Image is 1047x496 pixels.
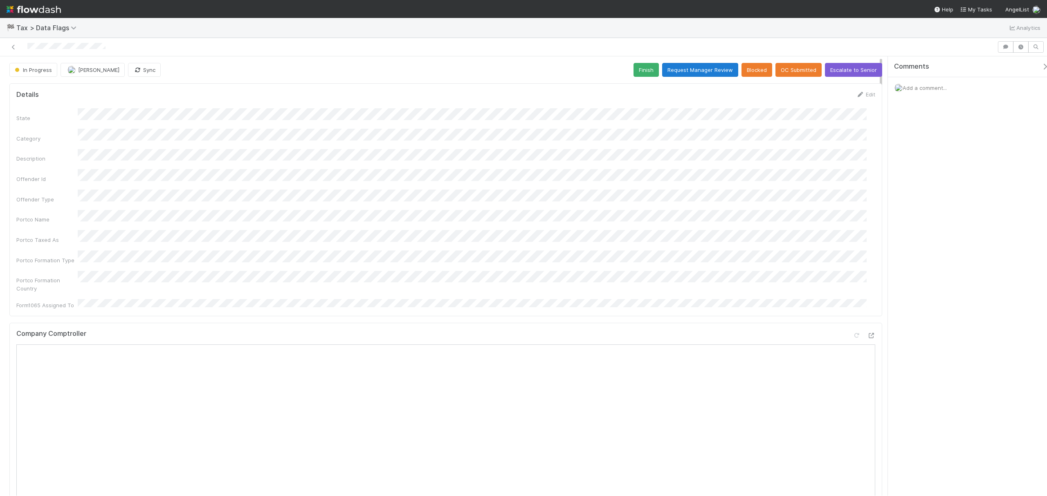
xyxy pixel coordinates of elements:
[894,63,929,71] span: Comments
[128,63,161,77] button: Sync
[903,85,947,91] span: Add a comment...
[78,67,119,73] span: [PERSON_NAME]
[960,6,992,13] span: My Tasks
[16,301,78,309] div: Form1065 Assigned To
[61,63,125,77] button: [PERSON_NAME]
[16,256,78,264] div: Portco Formation Type
[16,154,78,163] div: Description
[634,63,659,77] button: Finish
[67,66,76,74] img: avatar_d45d11ee-0024-4901-936f-9df0a9cc3b4e.png
[7,2,61,16] img: logo-inverted-e16ddd16eac7371096b0.svg
[16,276,78,293] div: Portco Formation Country
[16,134,78,143] div: Category
[7,24,15,31] span: 🏁
[856,91,875,98] a: Edit
[16,195,78,203] div: Offender Type
[741,63,772,77] button: Blocked
[934,5,953,13] div: Help
[775,63,822,77] button: OC Submitted
[16,114,78,122] div: State
[662,63,738,77] button: Request Manager Review
[960,5,992,13] a: My Tasks
[16,24,81,32] span: Tax > Data Flags
[1032,6,1040,14] img: avatar_bc42736a-3f00-4d10-a11d-d22e63cdc729.png
[825,63,882,77] button: Escalate to Senior
[16,236,78,244] div: Portco Taxed As
[1005,6,1029,13] span: AngelList
[16,175,78,183] div: Offender Id
[16,91,39,99] h5: Details
[16,215,78,223] div: Portco Name
[894,84,903,92] img: avatar_bc42736a-3f00-4d10-a11d-d22e63cdc729.png
[16,330,86,338] h5: Company Comptroller
[1008,23,1040,33] a: Analytics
